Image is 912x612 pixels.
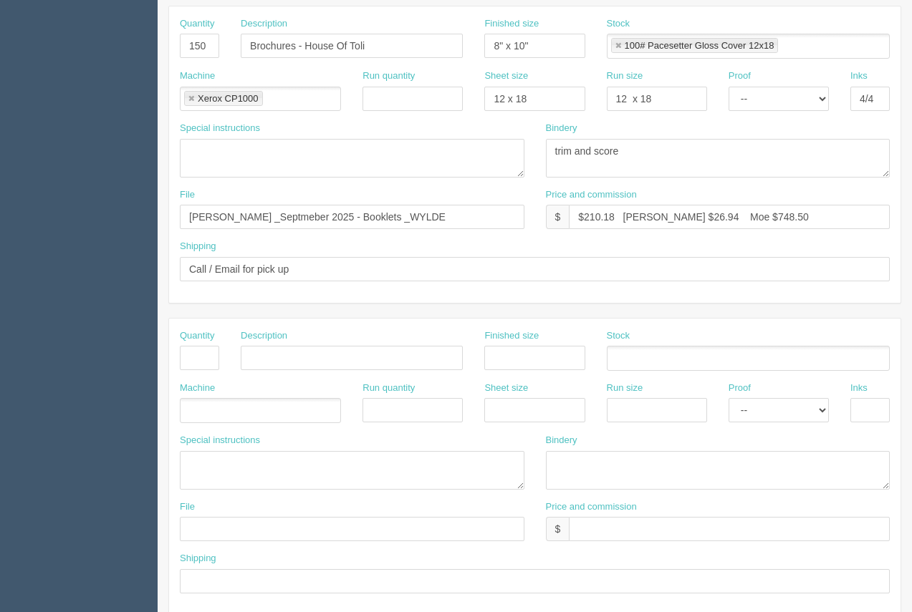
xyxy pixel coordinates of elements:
[484,329,539,343] label: Finished size
[546,500,637,514] label: Price and commission
[180,240,216,253] label: Shipping
[180,17,214,31] label: Quantity
[198,94,259,103] div: Xerox CP1000
[180,329,214,343] label: Quantity
[546,517,570,541] div: $
[850,382,868,395] label: Inks
[607,17,630,31] label: Stock
[180,434,260,447] label: Special instructions
[241,17,287,31] label: Description
[180,69,215,83] label: Machine
[484,17,539,31] label: Finished size
[729,382,751,395] label: Proof
[546,139,891,178] textarea: trim and wire-o bind ( gold) - ARB
[180,382,215,395] label: Machine
[546,122,577,135] label: Bindery
[546,205,570,229] div: $
[180,122,260,135] label: Special instructions
[241,329,287,343] label: Description
[484,382,528,395] label: Sheet size
[363,69,415,83] label: Run quantity
[546,434,577,447] label: Bindery
[625,41,774,50] div: 100# Pacesetter Gloss Cover 12x18
[850,69,868,83] label: Inks
[180,188,195,202] label: File
[484,69,528,83] label: Sheet size
[546,188,637,202] label: Price and commission
[363,382,415,395] label: Run quantity
[607,69,643,83] label: Run size
[729,69,751,83] label: Proof
[607,382,643,395] label: Run size
[607,329,630,343] label: Stock
[180,552,216,565] label: Shipping
[180,500,195,514] label: File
